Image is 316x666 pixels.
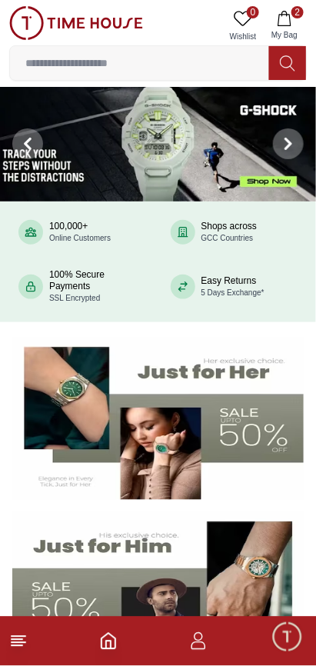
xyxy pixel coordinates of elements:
a: Home [99,632,118,651]
img: ... [9,6,143,40]
div: Shops across [201,221,258,244]
div: Chat Widget [271,621,304,654]
div: 100,000+ [49,221,111,244]
img: Women's Watches Banner [12,338,304,500]
a: 0Wishlist [224,6,262,45]
span: 0 [247,6,259,18]
span: SSL Encrypted [49,294,100,302]
span: Wishlist [224,31,262,42]
span: 2 [291,6,304,18]
span: My Bag [265,29,304,41]
span: Online Customers [49,234,111,242]
div: 100% Secure Payments [49,269,146,304]
span: GCC Countries [201,234,254,242]
span: 5 Days Exchange* [201,288,264,297]
div: Easy Returns [201,275,264,298]
button: 2My Bag [262,6,307,45]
